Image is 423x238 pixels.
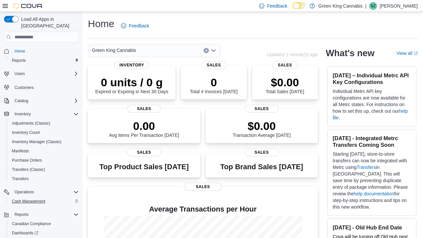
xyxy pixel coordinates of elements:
button: Adjustments (Classic) [7,119,81,128]
span: Adjustments (Classic) [9,119,79,127]
a: Customers [12,84,36,92]
a: Adjustments (Classic) [9,119,53,127]
a: Dashboards [9,229,41,237]
p: $0.00 [233,119,291,133]
span: Purchase Orders [12,158,42,163]
a: help file [333,108,408,120]
h2: What's new [326,48,374,59]
span: Operations [12,188,79,196]
span: Sales [127,105,161,113]
button: Manifests [7,146,81,156]
button: Reports [1,210,81,219]
button: Inventory [12,110,33,118]
button: Purchase Orders [7,156,81,165]
span: Transfers [12,176,28,181]
a: Manifests [9,147,31,155]
span: Canadian Compliance [9,220,79,228]
div: Sami Zein [369,2,377,10]
h3: Top Product Sales [DATE] [99,163,189,171]
p: Updated 1 minute(s) ago [267,52,318,57]
p: Starting [DATE], store-to-store transfers can now be integrated with Metrc using in [GEOGRAPHIC_D... [333,151,411,210]
span: Adjustments (Classic) [12,121,50,126]
span: Sales [202,61,226,69]
h3: [DATE] - Old Hub End Date [333,224,411,231]
span: Sales [184,183,221,191]
button: Transfers [7,174,81,183]
span: Sales [127,148,161,156]
span: Load All Apps in [GEOGRAPHIC_DATA] [19,16,79,29]
span: SZ [370,2,375,10]
p: Green King Cannabis [318,2,363,10]
span: Feedback [267,3,287,9]
p: Individual Metrc API key configurations are now available for all Metrc states. For instructions ... [333,88,411,121]
p: $0.00 [266,76,304,89]
a: Canadian Compliance [9,220,54,228]
span: Transfers [9,175,79,183]
span: Manifests [12,148,29,154]
h1: Home [88,17,114,30]
div: Total # Invoices [DATE] [190,76,238,94]
p: 0 units / 0 g [95,76,168,89]
a: Inventory Count [9,129,43,137]
button: Operations [1,187,81,197]
a: Cash Management [9,197,48,205]
h3: [DATE] – Individual Metrc API Key Configurations [333,72,411,85]
button: Inventory [1,109,81,119]
div: Expired or Expiring in Next 30 Days [95,76,168,94]
span: Transfers (Classic) [9,166,79,174]
img: Cova [13,3,43,9]
p: 0 [190,76,238,89]
span: Reports [12,211,79,218]
span: Dashboards [9,229,79,237]
span: Customers [15,85,34,90]
p: 0.00 [109,119,179,133]
span: Canadian Compliance [12,221,51,226]
a: View allExternal link [397,51,418,56]
span: Users [12,70,79,78]
span: Sales [273,61,297,69]
button: Catalog [1,96,81,105]
span: Catalog [12,97,79,105]
h4: Average Transactions per Hour [93,205,313,213]
p: | [365,2,366,10]
span: Reports [9,57,79,64]
button: Home [1,46,81,56]
svg: External link [414,52,418,56]
button: Reports [7,56,81,65]
span: Catalog [15,98,28,103]
a: Transfers [357,165,376,170]
span: Inventory Count [9,129,79,137]
span: Feedback [129,22,149,29]
span: Sales [245,105,279,113]
div: Avg Items Per Transaction [DATE] [109,119,179,138]
a: Dashboards [7,228,81,238]
button: Clear input [204,48,209,53]
span: Inventory Manager (Classic) [9,138,79,146]
span: Home [15,49,25,54]
button: Transfers (Classic) [7,165,81,174]
button: Inventory Manager (Classic) [7,137,81,146]
a: Purchase Orders [9,156,45,164]
a: Feedback [118,19,152,32]
span: Users [15,71,25,76]
span: Operations [15,189,34,195]
button: Catalog [12,97,31,105]
input: Dark Mode [292,2,306,9]
span: Cash Management [9,197,79,205]
h3: [DATE] - Integrated Metrc Transfers Coming Soon [333,135,411,148]
button: Operations [12,188,37,196]
div: Total Sales [DATE] [266,76,304,94]
a: Inventory Manager (Classic) [9,138,64,146]
a: Reports [9,57,28,64]
div: Transaction Average [DATE] [233,119,291,138]
span: Transfers (Classic) [12,167,45,172]
button: Open list of options [211,48,216,53]
span: Green King Cannabis [92,46,136,54]
span: Inventory [15,111,31,117]
a: Home [12,47,28,55]
span: Inventory Manager (Classic) [12,139,61,144]
span: Manifests [9,147,79,155]
button: Reports [12,211,31,218]
span: Inventory Count [12,130,40,135]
